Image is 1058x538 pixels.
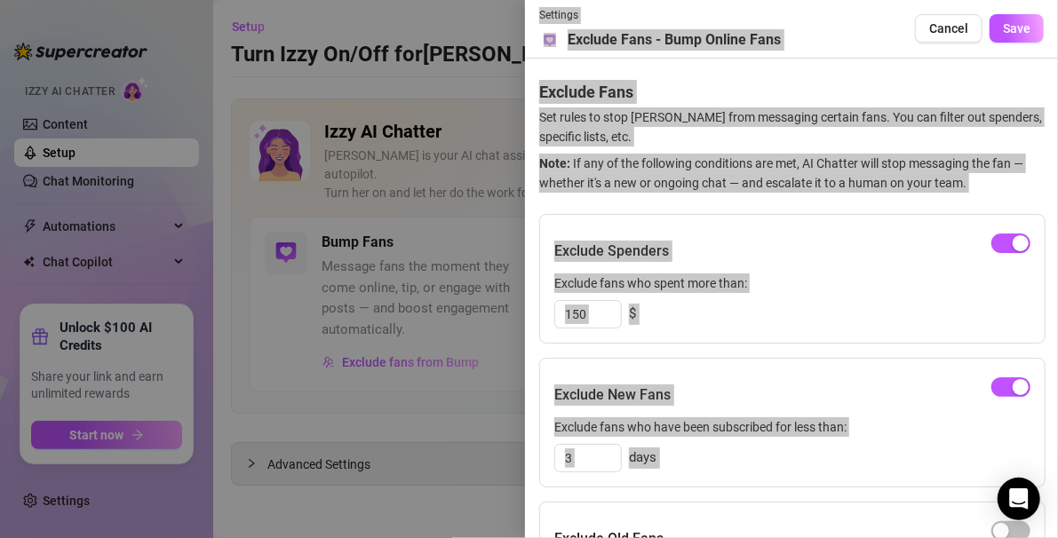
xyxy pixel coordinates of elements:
[554,384,671,406] h5: Exclude New Fans
[554,241,669,262] h5: Exclude Spenders
[929,21,968,36] span: Cancel
[554,417,1030,437] span: Exclude fans who have been subscribed for less than:
[990,14,1044,43] button: Save
[539,107,1044,146] span: Set rules to stop [PERSON_NAME] from messaging certain fans. You can filter out spenders, specifi...
[539,80,1044,104] h5: Exclude Fans
[1003,21,1030,36] span: Save
[568,29,781,51] h5: Exclude Fans - Bump Online Fans
[539,154,1044,193] span: If any of the following conditions are met, AI Chatter will stop messaging the fan — whether it's...
[539,7,781,24] span: Settings
[629,447,656,469] span: days
[629,304,636,325] span: $
[539,156,570,170] span: Note:
[554,273,1030,293] span: Exclude fans who spent more than:
[915,14,982,43] button: Cancel
[998,478,1040,520] div: Open Intercom Messenger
